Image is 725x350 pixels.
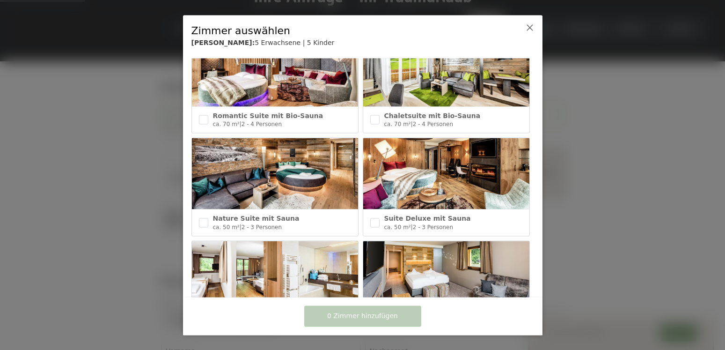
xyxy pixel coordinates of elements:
[411,223,413,230] span: |
[213,121,240,127] span: ca. 70 m²
[191,39,255,46] b: [PERSON_NAME]:
[242,223,282,230] span: 2 - 3 Personen
[192,35,358,106] img: Romantic Suite mit Bio-Sauna
[384,223,411,230] span: ca. 50 m²
[213,223,240,230] span: ca. 50 m²
[384,121,411,127] span: ca. 70 m²
[192,241,358,312] img: Family Suite
[384,112,481,119] span: Chaletsuite mit Bio-Sauna
[363,241,529,312] img: Alpin Studio
[413,223,453,230] span: 2 - 3 Personen
[384,215,471,222] span: Suite Deluxe mit Sauna
[363,138,529,209] img: Suite Deluxe mit Sauna
[213,112,323,119] span: Romantic Suite mit Bio-Sauna
[363,35,529,106] img: Chaletsuite mit Bio-Sauna
[255,39,334,46] span: 5 Erwachsene | 5 Kinder
[191,23,505,38] div: Zimmer auswählen
[242,121,282,127] span: 2 - 4 Personen
[240,223,242,230] span: |
[411,121,413,127] span: |
[192,138,358,209] img: Nature Suite mit Sauna
[413,121,453,127] span: 2 - 4 Personen
[213,215,300,222] span: Nature Suite mit Sauna
[240,121,242,127] span: |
